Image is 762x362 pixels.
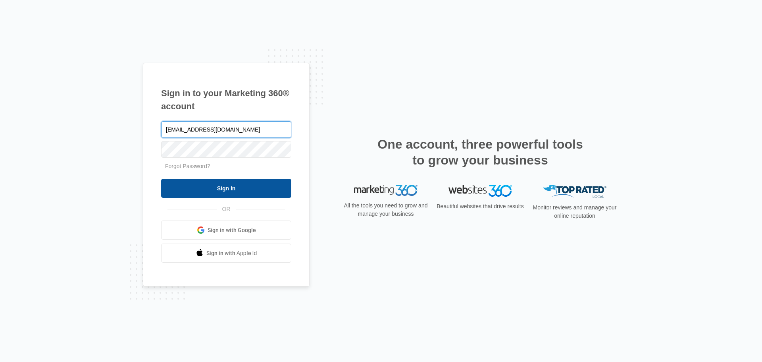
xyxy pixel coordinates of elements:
span: Sign in with Apple Id [206,249,257,257]
a: Sign in with Google [161,221,291,240]
input: Email [161,121,291,138]
p: Beautiful websites that drive results [436,202,525,211]
h1: Sign in to your Marketing 360® account [161,87,291,113]
img: Marketing 360 [354,185,418,196]
img: Websites 360 [448,185,512,196]
h2: One account, three powerful tools to grow your business [375,136,585,168]
p: All the tools you need to grow and manage your business [341,201,430,218]
span: OR [217,205,236,213]
input: Sign In [161,179,291,198]
span: Sign in with Google [208,226,256,234]
p: Monitor reviews and manage your online reputation [530,203,619,220]
a: Sign in with Apple Id [161,244,291,263]
a: Forgot Password? [165,163,210,169]
img: Top Rated Local [543,185,606,198]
